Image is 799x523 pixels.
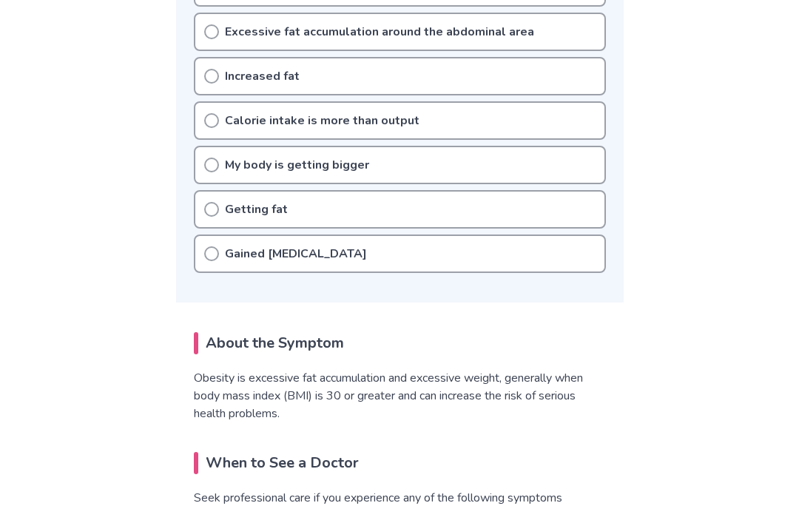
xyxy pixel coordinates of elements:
p: Excessive fat accumulation around the abdominal area [225,23,534,41]
p: Gained [MEDICAL_DATA] [225,245,367,263]
h2: About the Symptom [194,332,606,354]
p: Getting fat [225,200,288,218]
p: Calorie intake is more than output [225,112,419,129]
h2: When to See a Doctor [194,452,606,474]
p: Seek professional care if you experience any of the following symptoms [194,489,606,507]
p: Increased fat [225,67,300,85]
p: My body is getting bigger [225,156,369,174]
p: Obesity is excessive fat accumulation and excessive weight, generally when body mass index (BMI) ... [194,369,606,422]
